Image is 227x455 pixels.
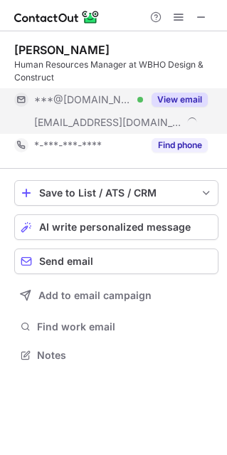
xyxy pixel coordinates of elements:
button: Send email [14,249,218,274]
button: Reveal Button [152,93,208,107]
button: Add to email campaign [14,283,218,308]
button: Reveal Button [152,138,208,152]
span: ***@[DOMAIN_NAME] [34,93,132,106]
img: ContactOut v5.3.10 [14,9,100,26]
span: Find work email [37,320,213,333]
span: AI write personalized message [39,221,191,233]
span: Send email [39,256,93,267]
button: save-profile-one-click [14,180,218,206]
div: Save to List / ATS / CRM [39,187,194,199]
button: Find work email [14,317,218,337]
button: Notes [14,345,218,365]
button: AI write personalized message [14,214,218,240]
span: [EMAIL_ADDRESS][DOMAIN_NAME] [34,116,182,129]
div: [PERSON_NAME] [14,43,110,57]
span: Notes [37,349,213,362]
div: Human Resources Manager at WBHO Design & Construct [14,58,218,84]
span: Add to email campaign [38,290,152,301]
